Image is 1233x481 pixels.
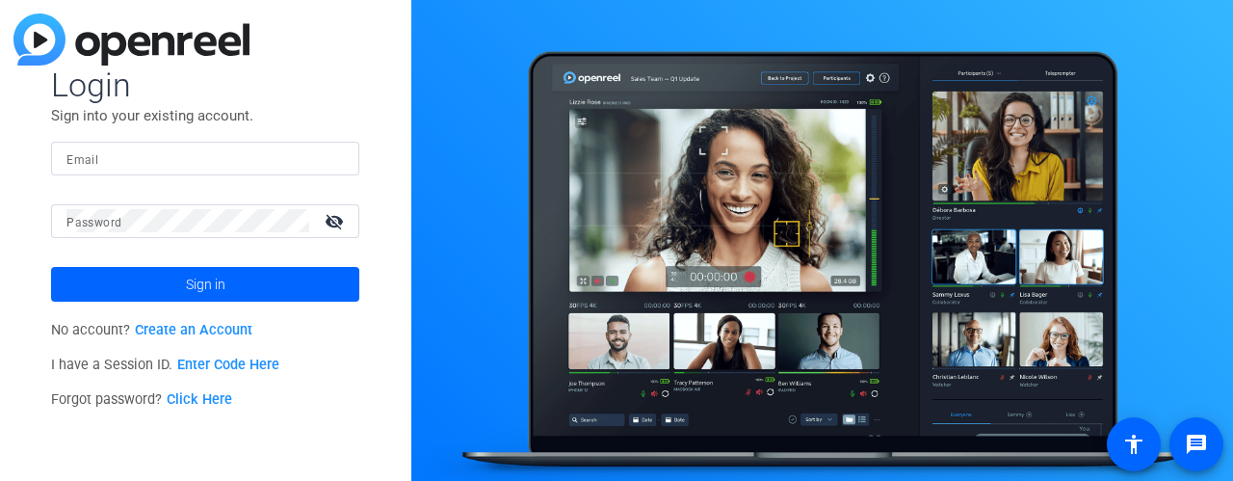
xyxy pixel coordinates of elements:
[51,65,359,105] span: Login
[66,153,98,167] mat-label: Email
[51,391,232,408] span: Forgot password?
[66,147,344,170] input: Enter Email Address
[186,260,225,308] span: Sign in
[1185,433,1208,456] mat-icon: message
[51,105,359,126] p: Sign into your existing account.
[177,357,279,373] a: Enter Code Here
[135,322,252,338] a: Create an Account
[51,357,279,373] span: I have a Session ID.
[51,322,252,338] span: No account?
[66,216,121,229] mat-label: Password
[313,207,359,235] mat-icon: visibility_off
[13,13,249,66] img: blue-gradient.svg
[1122,433,1145,456] mat-icon: accessibility
[51,267,359,302] button: Sign in
[167,391,232,408] a: Click Here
